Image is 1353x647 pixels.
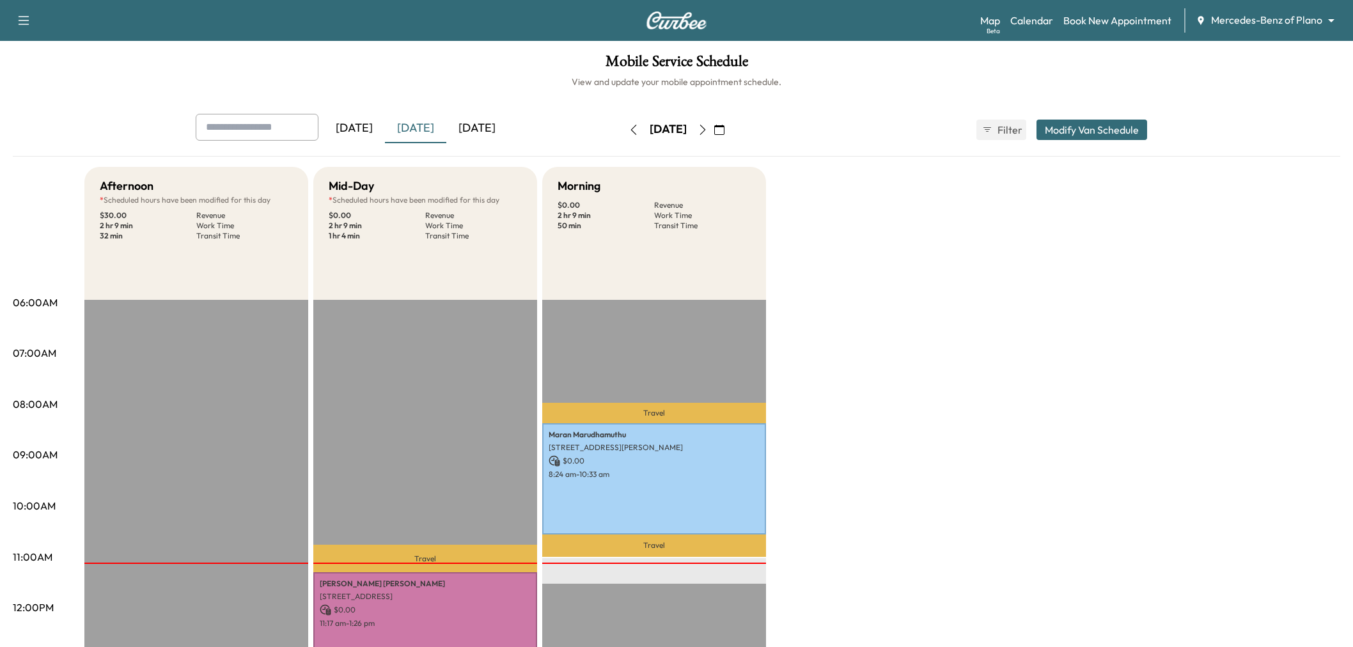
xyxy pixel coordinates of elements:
a: Calendar [1010,13,1053,28]
p: 09:00AM [13,447,58,462]
p: Travel [542,534,766,557]
h5: Morning [558,177,600,195]
p: 07:00AM [13,345,56,361]
a: Book New Appointment [1063,13,1171,28]
p: 11:17 am - 1:26 pm [320,618,531,628]
p: Transit Time [654,221,751,231]
p: Revenue [196,210,293,221]
p: Work Time [425,221,522,231]
button: Filter [976,120,1026,140]
button: Modify Van Schedule [1036,120,1147,140]
p: Scheduled hours have been modified for this day [329,195,522,205]
p: 2 hr 9 min [100,221,196,231]
a: MapBeta [980,13,1000,28]
p: 12:00PM [13,600,54,615]
p: [STREET_ADDRESS][PERSON_NAME] [549,442,760,453]
p: 10:00AM [13,498,56,513]
p: [STREET_ADDRESS] [320,591,531,602]
div: [DATE] [324,114,385,143]
p: $ 30.00 [100,210,196,221]
p: $ 0.00 [320,604,531,616]
h6: View and update your mobile appointment schedule. [13,75,1340,88]
p: 08:00AM [13,396,58,412]
p: Maran Marudhamuthu [549,430,760,440]
div: [DATE] [446,114,508,143]
div: [DATE] [650,121,687,137]
p: $ 0.00 [558,200,654,210]
p: $ 0.00 [329,210,425,221]
span: Mercedes-Benz of Plano [1211,13,1322,27]
div: [DATE] [385,114,446,143]
p: [PERSON_NAME] [PERSON_NAME] [320,579,531,589]
p: Revenue [654,200,751,210]
span: Filter [997,122,1021,137]
div: Beta [987,26,1000,36]
p: 2 hr 9 min [558,210,654,221]
p: $ 0.00 [549,455,760,467]
p: Work Time [654,210,751,221]
p: Travel [313,545,537,572]
p: 1 hr 4 min [329,231,425,241]
p: Transit Time [425,231,522,241]
p: 06:00AM [13,295,58,310]
h1: Mobile Service Schedule [13,54,1340,75]
p: 50 min [558,221,654,231]
p: Transit Time [196,231,293,241]
h5: Afternoon [100,177,153,195]
h5: Mid-Day [329,177,374,195]
p: 32 min [100,231,196,241]
p: Travel [542,403,766,423]
p: 8:24 am - 10:33 am [549,469,760,479]
p: Work Time [196,221,293,231]
p: 11:00AM [13,549,52,565]
img: Curbee Logo [646,12,707,29]
p: Scheduled hours have been modified for this day [100,195,293,205]
p: Revenue [425,210,522,221]
p: 2 hr 9 min [329,221,425,231]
